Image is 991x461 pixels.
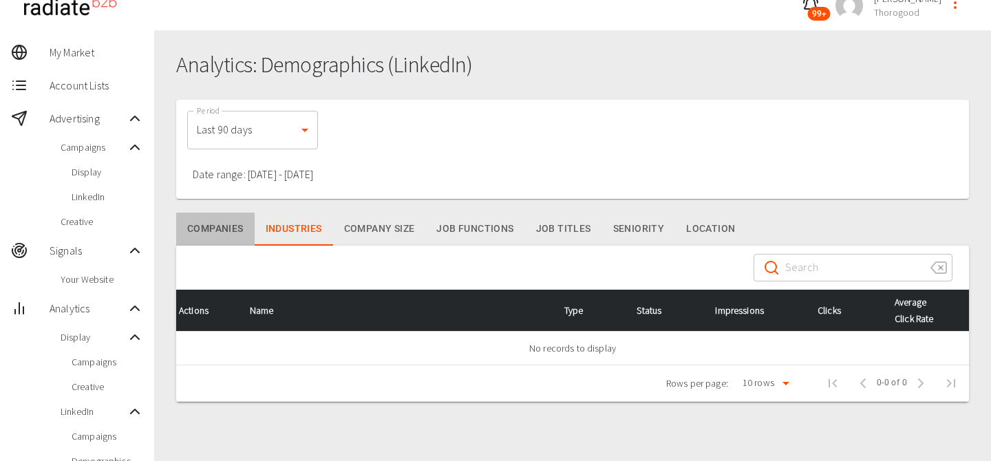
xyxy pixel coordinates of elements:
div: Impressions [715,302,796,319]
span: Last Page [935,367,968,400]
span: Creative [61,215,143,228]
span: Analytics [50,300,127,317]
span: 0-0 of 0 [877,376,907,390]
span: Next Page [907,369,935,397]
button: Seniority [602,213,676,246]
div: Average Click Rate [895,294,958,327]
span: Display [61,330,127,344]
span: LinkedIn [61,405,127,418]
span: Signals [50,242,127,259]
span: Creative [72,380,143,394]
div: Last 90 days [187,111,318,149]
span: Average Click Rate [895,294,952,327]
svg: Search [763,259,780,276]
div: Demographics Tabs [176,213,969,246]
span: Campaigns [61,140,127,154]
span: Name [250,302,296,319]
button: Job Functions [425,213,524,246]
div: Status [637,302,693,319]
div: Name [250,302,542,319]
div: 10 rows [739,376,778,389]
span: Status [637,302,683,319]
span: Impressions [715,302,786,319]
div: 10 rows [734,373,794,393]
p: Date range: [DATE] - [DATE] [193,166,313,182]
span: First Page [816,367,849,400]
div: Clicks [818,302,873,319]
label: Period [197,105,220,116]
td: No records to display [176,331,969,365]
button: Companies [176,213,255,246]
span: Campaigns [72,429,143,443]
input: Search [785,248,919,287]
span: Display [72,165,143,179]
button: Location [675,213,746,246]
div: Type [564,302,615,319]
span: My Market [50,44,143,61]
p: Rows per page: [666,376,728,390]
span: Your Website [61,272,143,286]
span: Campaigns [72,355,143,369]
span: Thorogood [874,6,941,19]
span: Account Lists [50,77,143,94]
h1: Analytics: Demographics (LinkedIn) [176,52,969,78]
span: Clicks [818,302,863,319]
button: Job Titles [525,213,602,246]
span: LinkedIn [72,190,143,204]
span: 99+ [808,7,831,21]
span: Advertising [50,110,127,127]
span: Previous Page [849,369,877,397]
button: Industries [255,213,333,246]
button: Company Size [333,213,426,246]
span: Type [564,302,606,319]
